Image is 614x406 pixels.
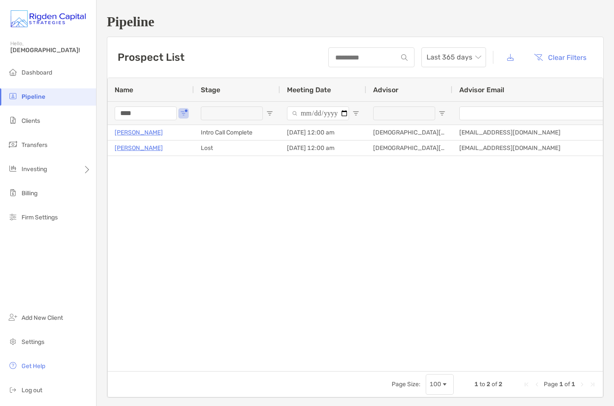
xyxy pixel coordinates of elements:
span: Meeting Date [287,86,331,94]
span: Last 365 days [427,48,481,67]
span: Dashboard [22,69,52,76]
span: 1 [474,381,478,388]
span: Add New Client [22,314,63,322]
span: Stage [201,86,220,94]
img: clients icon [8,115,18,125]
span: Get Help [22,362,45,370]
span: Log out [22,387,42,394]
img: investing icon [8,163,18,174]
button: Open Filter Menu [352,110,359,117]
button: Open Filter Menu [180,110,187,117]
div: Page Size: [392,381,421,388]
span: Clients [22,117,40,125]
span: 2 [486,381,490,388]
input: Name Filter Input [115,106,177,120]
div: [DEMOGRAPHIC_DATA][PERSON_NAME], CFP® [366,125,452,140]
span: to [480,381,485,388]
span: 1 [571,381,575,388]
span: 1 [559,381,563,388]
span: Name [115,86,133,94]
span: Advisor [373,86,399,94]
img: billing icon [8,187,18,198]
span: Investing [22,166,47,173]
h3: Prospect List [118,51,184,63]
div: Intro Call Complete [194,125,280,140]
span: Page [544,381,558,388]
img: get-help icon [8,360,18,371]
img: input icon [401,54,408,61]
button: Open Filter Menu [266,110,273,117]
div: Page Size [426,374,454,395]
img: firm-settings icon [8,212,18,222]
img: Zoe Logo [10,3,86,34]
img: dashboard icon [8,67,18,77]
div: Next Page [579,381,586,388]
div: Previous Page [533,381,540,388]
a: [PERSON_NAME] [115,143,163,153]
h1: Pipeline [107,14,604,30]
img: pipeline icon [8,91,18,101]
span: Firm Settings [22,214,58,221]
div: [DATE] 12:00 am [280,125,366,140]
span: Settings [22,338,44,346]
span: [DEMOGRAPHIC_DATA]! [10,47,91,54]
input: Meeting Date Filter Input [287,106,349,120]
div: Lost [194,141,280,156]
img: logout icon [8,384,18,395]
div: First Page [523,381,530,388]
div: [DATE] 12:00 am [280,141,366,156]
span: Advisor Email [459,86,504,94]
button: Clear Filters [527,48,593,67]
span: Billing [22,190,37,197]
span: of [564,381,570,388]
a: [PERSON_NAME] [115,127,163,138]
div: 100 [430,381,441,388]
span: of [492,381,497,388]
div: Last Page [589,381,596,388]
span: Pipeline [22,93,45,100]
span: Transfers [22,141,47,149]
img: transfers icon [8,139,18,150]
span: 2 [499,381,502,388]
button: Open Filter Menu [439,110,446,117]
img: add_new_client icon [8,312,18,322]
img: settings icon [8,336,18,347]
div: [DEMOGRAPHIC_DATA][PERSON_NAME], CFP® [366,141,452,156]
